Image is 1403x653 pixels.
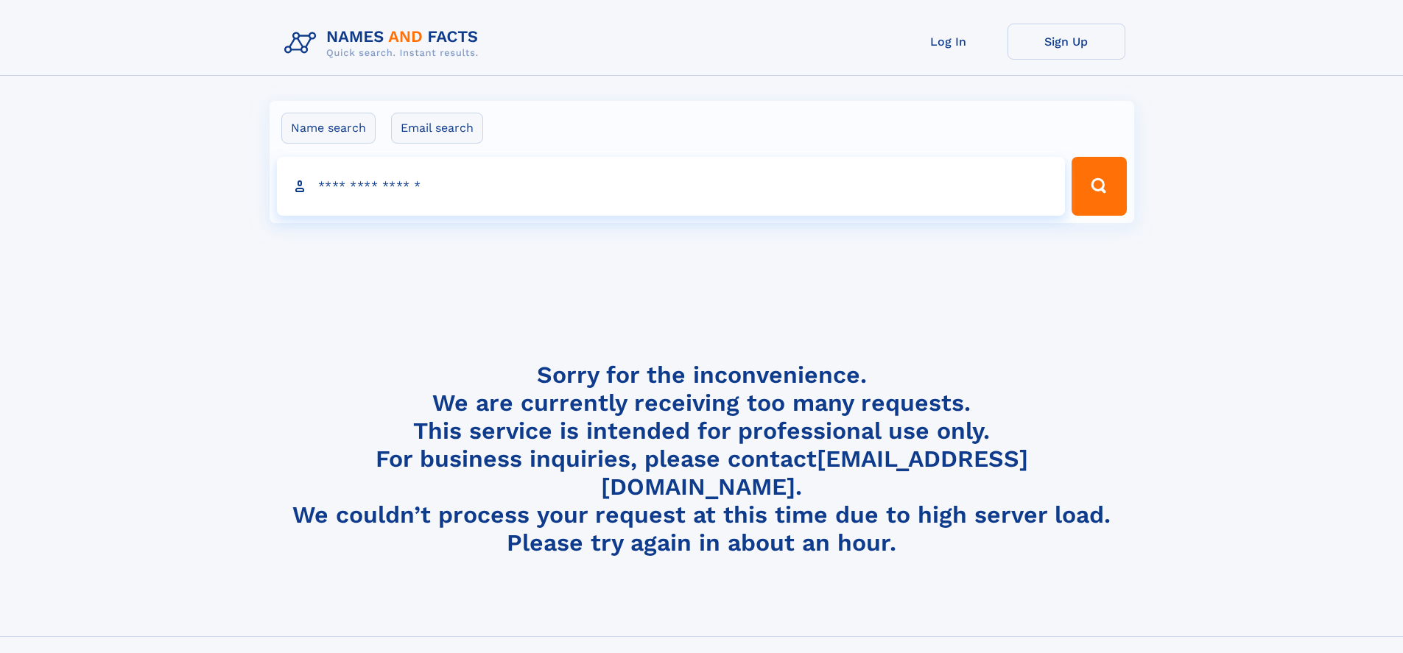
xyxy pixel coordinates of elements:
[890,24,1008,60] a: Log In
[278,24,490,63] img: Logo Names and Facts
[1072,157,1126,216] button: Search Button
[601,445,1028,501] a: [EMAIL_ADDRESS][DOMAIN_NAME]
[277,157,1066,216] input: search input
[1008,24,1125,60] a: Sign Up
[278,361,1125,557] h4: Sorry for the inconvenience. We are currently receiving too many requests. This service is intend...
[281,113,376,144] label: Name search
[391,113,483,144] label: Email search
